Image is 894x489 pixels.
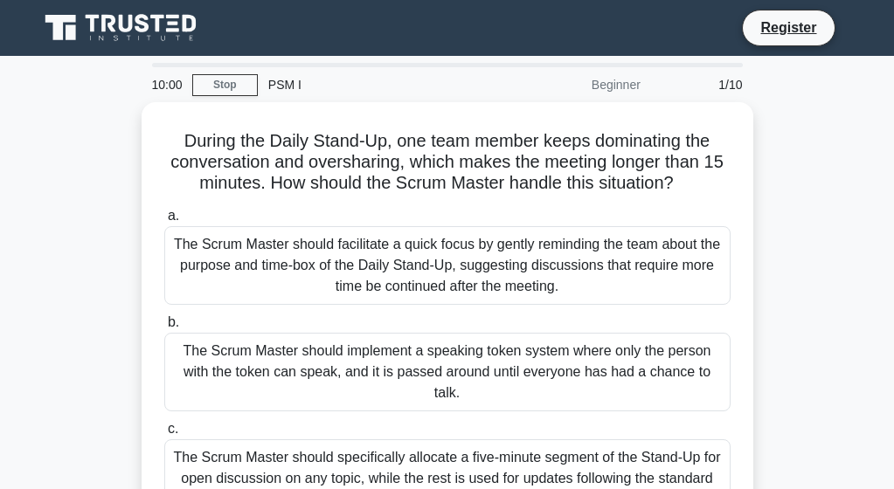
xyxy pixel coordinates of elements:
div: 10:00 [142,67,192,102]
div: The Scrum Master should implement a speaking token system where only the person with the token ca... [164,333,731,411]
div: PSM I [258,67,498,102]
a: Register [750,17,827,38]
span: b. [168,314,179,329]
div: Beginner [498,67,651,102]
div: 1/10 [651,67,753,102]
span: c. [168,421,178,436]
div: The Scrum Master should facilitate a quick focus by gently reminding the team about the purpose a... [164,226,731,305]
h5: During the Daily Stand-Up, one team member keeps dominating the conversation and oversharing, whi... [163,130,732,195]
a: Stop [192,74,258,96]
span: a. [168,208,179,223]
